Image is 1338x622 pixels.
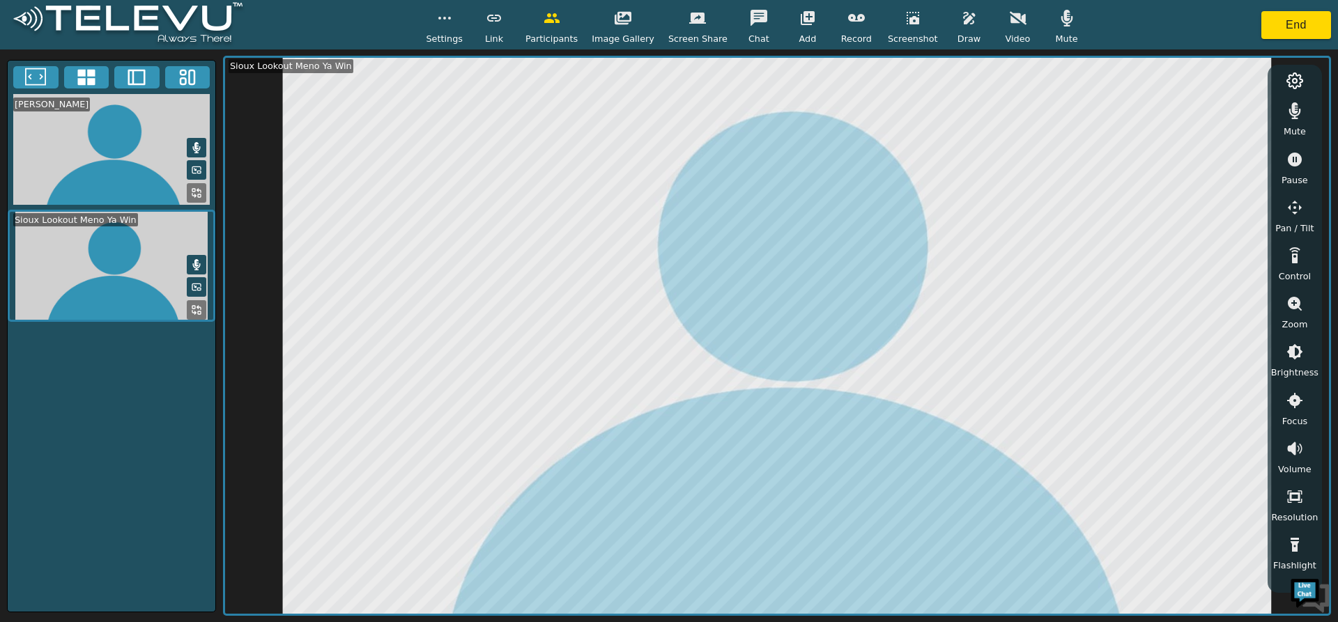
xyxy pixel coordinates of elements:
[1261,11,1331,39] button: End
[1275,221,1314,235] span: Pan / Tilt
[229,7,262,40] div: Minimize live chat window
[187,255,206,274] button: Mute
[24,65,59,100] img: d_736959983_company_1615157101543_736959983
[187,160,206,180] button: Picture in Picture
[187,277,206,297] button: Picture in Picture
[1055,32,1077,45] span: Mute
[485,32,503,45] span: Link
[1282,414,1308,428] span: Focus
[13,98,90,111] div: [PERSON_NAME]
[1271,511,1318,524] span: Resolution
[841,32,872,45] span: Record
[13,213,138,226] div: Sioux Lookout Meno Ya Win
[799,32,817,45] span: Add
[187,300,206,320] button: Replace Feed
[1273,559,1316,572] span: Flashlight
[1282,173,1308,187] span: Pause
[229,59,353,72] div: Sioux Lookout Meno Ya Win
[888,32,938,45] span: Screenshot
[525,32,578,45] span: Participants
[64,66,109,88] button: 4x4
[81,176,192,316] span: We're online!
[1282,318,1307,331] span: Zoom
[114,66,160,88] button: Two Window Medium
[1278,462,1312,476] span: Volume
[187,138,206,157] button: Mute
[1289,573,1331,615] img: Chat Widget
[592,32,654,45] span: Image Gallery
[165,66,210,88] button: Three Window Medium
[1271,366,1318,379] span: Brightness
[1284,125,1306,138] span: Mute
[1279,270,1311,283] span: Control
[187,183,206,203] button: Replace Feed
[1006,32,1031,45] span: Video
[748,32,769,45] span: Chat
[7,380,266,429] textarea: Type your message and hit 'Enter'
[72,73,234,91] div: Chat with us now
[958,32,981,45] span: Draw
[13,66,59,88] button: Fullscreen
[668,32,728,45] span: Screen Share
[426,32,463,45] span: Settings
